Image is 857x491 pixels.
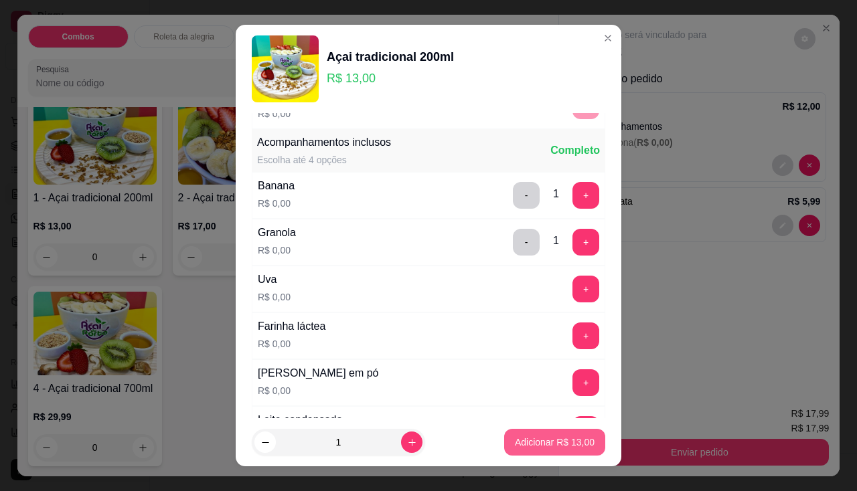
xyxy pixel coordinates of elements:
[258,365,379,381] div: [PERSON_NAME] em pó
[258,337,325,351] p: R$ 0,00
[327,69,454,88] p: R$ 13,00
[513,182,540,209] button: delete
[254,431,276,453] button: decrease-product-quantity
[258,178,295,194] div: Banana
[572,229,599,256] button: add
[257,134,391,151] div: Acompanhamentos inclusos
[258,318,325,334] div: Farinha láctea
[258,384,379,397] p: R$ 0,00
[327,47,454,66] div: Açai tradicional 200ml
[572,182,599,209] button: add
[553,186,559,202] div: 1
[258,272,291,288] div: Uva
[504,429,605,456] button: Adicionar R$ 13,00
[258,290,291,304] p: R$ 0,00
[515,435,595,449] p: Adicionar R$ 13,00
[258,107,343,120] p: R$ 0,00
[597,27,619,49] button: Close
[572,322,599,349] button: add
[572,416,599,443] button: add
[550,142,600,159] div: Completo
[572,369,599,396] button: add
[252,35,319,102] img: product-image
[513,229,540,256] button: delete
[572,276,599,302] button: add
[258,243,296,257] p: R$ 0,00
[258,197,295,210] p: R$ 0,00
[553,233,559,249] div: 1
[257,153,391,167] div: Escolha até 4 opções
[258,225,296,241] div: Granola
[258,412,342,428] div: Leite condensado
[401,431,422,453] button: increase-product-quantity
